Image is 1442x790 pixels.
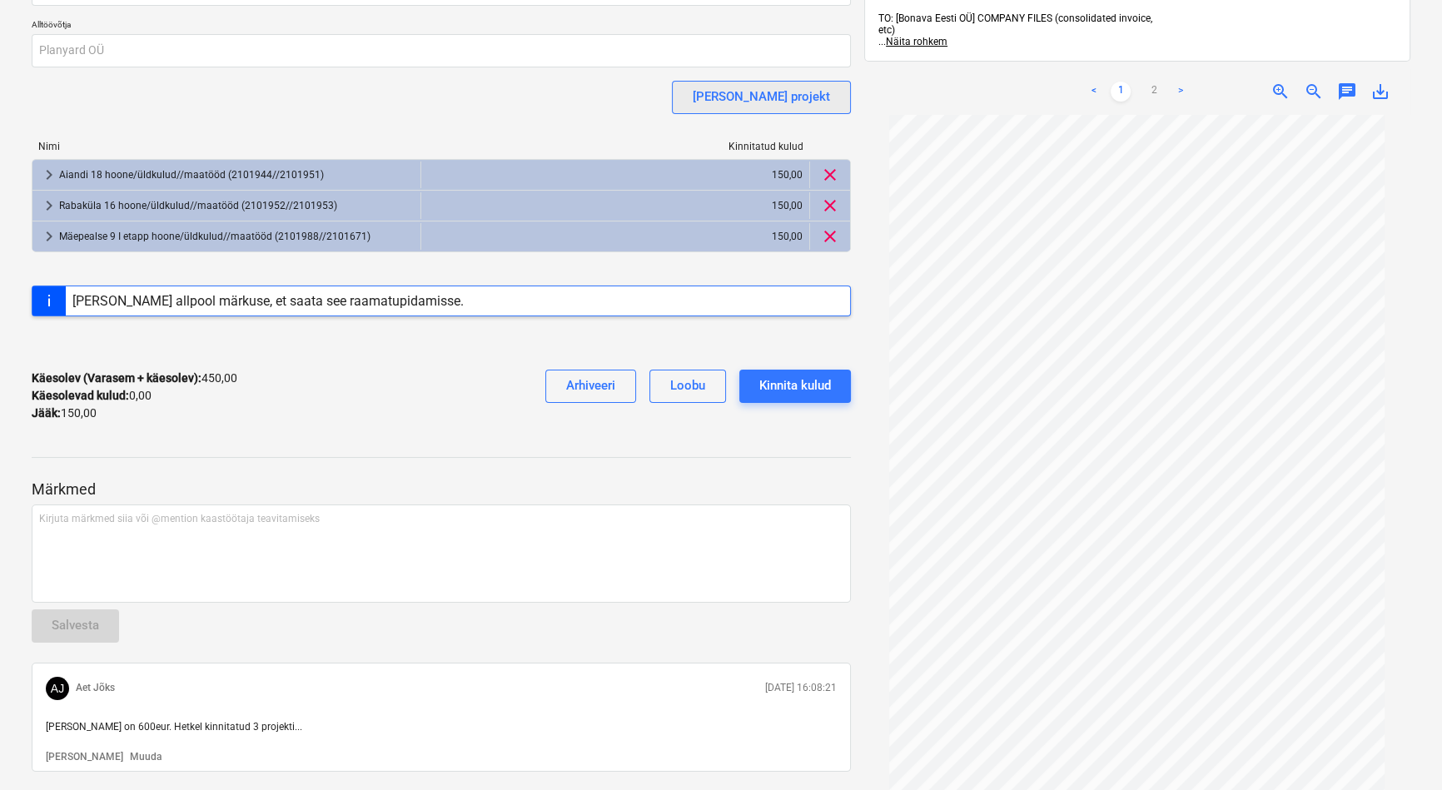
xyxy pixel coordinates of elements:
div: [PERSON_NAME] allpool märkuse, et saata see raamatupidamisse. [72,293,464,309]
div: 150,00 [428,192,803,219]
p: 450,00 [32,370,237,387]
p: Märkmed [32,479,851,499]
button: [PERSON_NAME] projekt [672,81,851,114]
button: Muuda [130,750,162,764]
div: Nimi [32,141,421,152]
a: Previous page [1084,82,1104,102]
div: Kinnitatud kulud [421,141,811,152]
span: etc) [878,24,895,36]
p: 0,00 [32,387,152,405]
div: Aiandi 18 hoone/üldkulud//maatööd (2101944//2101951) [59,161,414,188]
button: Kinnita kulud [739,370,851,403]
button: Loobu [649,370,726,403]
strong: Jääk : [32,406,61,420]
span: clear [820,196,840,216]
p: [DATE] 16:08:21 [765,681,837,695]
span: TO: [Bonava Eesti OÜ] COMPANY FILES (consolidated invoice, [878,12,1152,24]
span: clear [820,226,840,246]
span: AJ [51,682,64,695]
a: Page 2 [1144,82,1164,102]
div: 150,00 [428,161,803,188]
span: zoom_in [1270,82,1290,102]
span: keyboard_arrow_right [39,165,59,185]
span: zoom_out [1304,82,1324,102]
span: ... [878,36,947,47]
strong: Käesolevad kulud : [32,389,129,402]
span: save_alt [1370,82,1390,102]
div: Arhiveeri [566,375,615,396]
div: Loobu [670,375,705,396]
div: Kinnita kulud [759,375,831,396]
button: [PERSON_NAME] [46,750,123,764]
span: chat [1337,82,1357,102]
div: [PERSON_NAME] projekt [693,86,830,107]
span: clear [820,165,840,185]
input: Alltöövõtja [32,34,851,67]
div: 150,00 [428,223,803,250]
span: Näita rohkem [886,36,947,47]
div: Rabaküla 16 hoone/üldkulud//maatööd (2101952//2101953) [59,192,414,219]
div: Aet Jõks [46,677,69,700]
p: Aet Jõks [76,681,115,695]
span: [PERSON_NAME] on 600eur. Hetkel kinnitatud 3 projekti... [46,721,302,733]
p: 150,00 [32,405,97,422]
p: Alltöövõtja [32,19,851,33]
a: Page 1 is your current page [1111,82,1131,102]
strong: Käesolev (Varasem + käesolev) : [32,371,201,385]
button: Arhiveeri [545,370,636,403]
a: Next page [1171,82,1191,102]
iframe: Chat Widget [1359,710,1442,790]
div: Mäepealse 9 I etapp hoone/üldkulud//maatööd (2101988//2101671) [59,223,414,250]
span: keyboard_arrow_right [39,226,59,246]
span: keyboard_arrow_right [39,196,59,216]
